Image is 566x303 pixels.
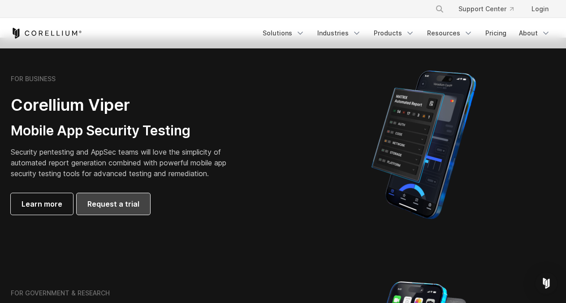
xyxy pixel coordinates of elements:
[11,75,56,83] h6: FOR BUSINESS
[87,199,139,209] span: Request a trial
[451,1,521,17] a: Support Center
[422,25,478,41] a: Resources
[424,1,556,17] div: Navigation Menu
[536,273,557,294] div: Open Intercom Messenger
[77,193,150,215] a: Request a trial
[11,147,240,179] p: Security pentesting and AppSec teams will love the simplicity of automated report generation comb...
[368,25,420,41] a: Products
[11,122,240,139] h3: Mobile App Security Testing
[11,95,240,115] h2: Corellium Viper
[524,1,556,17] a: Login
[514,25,556,41] a: About
[11,289,110,297] h6: FOR GOVERNMENT & RESEARCH
[432,1,448,17] button: Search
[356,66,491,223] img: Corellium MATRIX automated report on iPhone showing app vulnerability test results across securit...
[257,25,310,41] a: Solutions
[11,28,82,39] a: Corellium Home
[257,25,556,41] div: Navigation Menu
[480,25,512,41] a: Pricing
[11,193,73,215] a: Learn more
[312,25,367,41] a: Industries
[22,199,62,209] span: Learn more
